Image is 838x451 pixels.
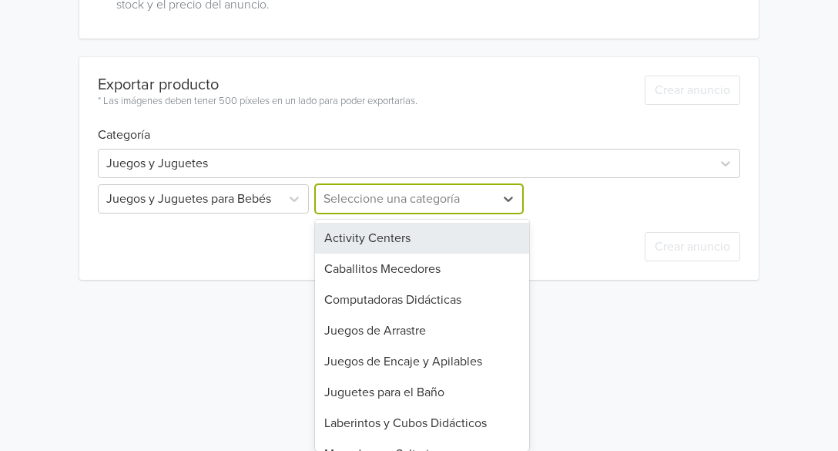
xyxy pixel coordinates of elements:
button: Crear anuncio [645,76,740,105]
div: Juguetes para el Baño [315,377,529,408]
h6: Categoría [98,109,740,143]
div: Caballitos Mecedores [315,254,529,284]
button: Crear anuncio [645,232,740,261]
div: Activity Centers [315,223,529,254]
div: Juegos de Encaje y Apilables [315,346,529,377]
div: Laberintos y Cubos Didácticos [315,408,529,439]
div: Computadoras Didácticas [315,284,529,315]
div: Juegos de Arrastre [315,315,529,346]
div: * Las imágenes deben tener 500 píxeles en un lado para poder exportarlas. [98,94,417,109]
div: Exportar producto [98,76,417,94]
